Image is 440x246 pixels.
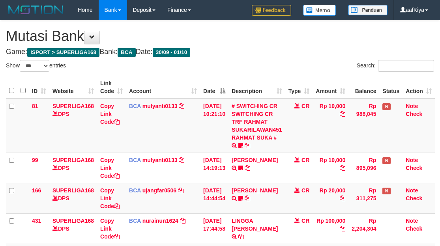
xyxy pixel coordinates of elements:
a: Copy NOVEN ELING PRAYOG to clipboard [245,195,250,201]
td: Rp 2,204,304 [348,213,379,244]
a: [PERSON_NAME] [232,157,278,163]
a: Note [406,157,418,163]
span: BCA [118,48,135,57]
span: Has Note [382,157,390,164]
a: Copy mulyanti0133 to clipboard [179,103,184,109]
span: 81 [32,103,38,109]
td: Rp 988,045 [348,99,379,153]
td: Rp 895,096 [348,153,379,183]
label: Show entries [6,60,66,72]
a: Copy Link Code [100,187,120,209]
span: 99 [32,157,38,163]
h1: Mutasi Bank [6,28,434,44]
a: Copy mulyanti0133 to clipboard [179,157,184,163]
td: Rp 20,000 [313,183,348,213]
span: 30/09 - 01/10 [153,48,191,57]
a: LINGGA [PERSON_NAME] [232,218,278,232]
th: Account: activate to sort column ascending [126,76,200,99]
span: 166 [32,187,41,194]
a: SUPERLIGA168 [52,218,94,224]
th: Website: activate to sort column ascending [49,76,97,99]
a: Copy MUHAMMAD REZA to clipboard [245,165,250,171]
td: [DATE] 14:19:13 [200,153,228,183]
th: Status [379,76,403,99]
a: SUPERLIGA168 [52,157,94,163]
a: SUPERLIGA168 [52,103,94,109]
td: Rp 10,000 [313,153,348,183]
a: SUPERLIGA168 [52,187,94,194]
a: Note [406,218,418,224]
td: DPS [49,99,97,153]
a: Copy Rp 10,000 to clipboard [340,165,345,171]
a: Copy Rp 20,000 to clipboard [340,195,345,201]
span: BCA [129,218,141,224]
a: Copy Rp 100,000 to clipboard [340,225,345,232]
a: Copy Link Code [100,218,120,240]
span: Has Note [382,103,390,110]
th: Action: activate to sort column ascending [403,76,435,99]
a: Copy LINGGA ADITYA PRAT to clipboard [238,233,244,240]
a: Check [406,111,422,117]
th: Date: activate to sort column descending [200,76,228,99]
a: Copy nurainun1624 to clipboard [180,218,185,224]
th: Balance [348,76,379,99]
a: mulyanti0133 [142,103,178,109]
img: MOTION_logo.png [6,4,66,16]
th: Amount: activate to sort column ascending [313,76,348,99]
input: Search: [378,60,434,72]
td: [DATE] 17:44:58 [200,213,228,244]
td: Rp 100,000 [313,213,348,244]
a: Copy # SWITCHING CR SWITCHING CR TRF RAHMAT SUKARILAWAN451 RAHMAT SUKA # to clipboard [245,142,250,149]
span: CR [301,187,309,194]
td: [DATE] 10:21:10 [200,99,228,153]
td: DPS [49,213,97,244]
a: Check [406,195,422,201]
select: Showentries [20,60,49,72]
a: Copy Rp 10,000 to clipboard [340,111,345,117]
span: 431 [32,218,41,224]
th: Link Code: activate to sort column ascending [97,76,126,99]
a: Copy ujangfar0506 to clipboard [178,187,183,194]
a: Copy Link Code [100,157,120,179]
span: CR [301,157,309,163]
img: Feedback.jpg [252,5,291,16]
a: [PERSON_NAME] [232,187,278,194]
th: Description: activate to sort column ascending [228,76,285,99]
span: ISPORT > SUPERLIGA168 [27,48,99,57]
img: panduan.png [348,5,388,15]
label: Search: [357,60,434,72]
a: nurainun1624 [142,218,178,224]
a: Check [406,165,422,171]
a: Check [406,225,422,232]
span: CR [301,218,309,224]
td: DPS [49,183,97,213]
img: Button%20Memo.svg [303,5,336,16]
a: mulyanti0133 [142,157,178,163]
span: Has Note [382,188,390,194]
a: Note [406,103,418,109]
a: # SWITCHING CR SWITCHING CR TRF RAHMAT SUKARILAWAN451 RAHMAT SUKA # [232,103,282,141]
span: BCA [129,187,141,194]
a: ujangfar0506 [142,187,176,194]
h4: Game: Bank: Date: [6,48,434,56]
td: Rp 10,000 [313,99,348,153]
th: Type: activate to sort column ascending [285,76,313,99]
span: BCA [129,103,141,109]
th: ID: activate to sort column ascending [29,76,49,99]
a: Note [406,187,418,194]
span: BCA [129,157,141,163]
a: Copy Link Code [100,103,120,125]
span: CR [301,103,309,109]
td: DPS [49,153,97,183]
td: Rp 311,275 [348,183,379,213]
td: [DATE] 14:44:54 [200,183,228,213]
